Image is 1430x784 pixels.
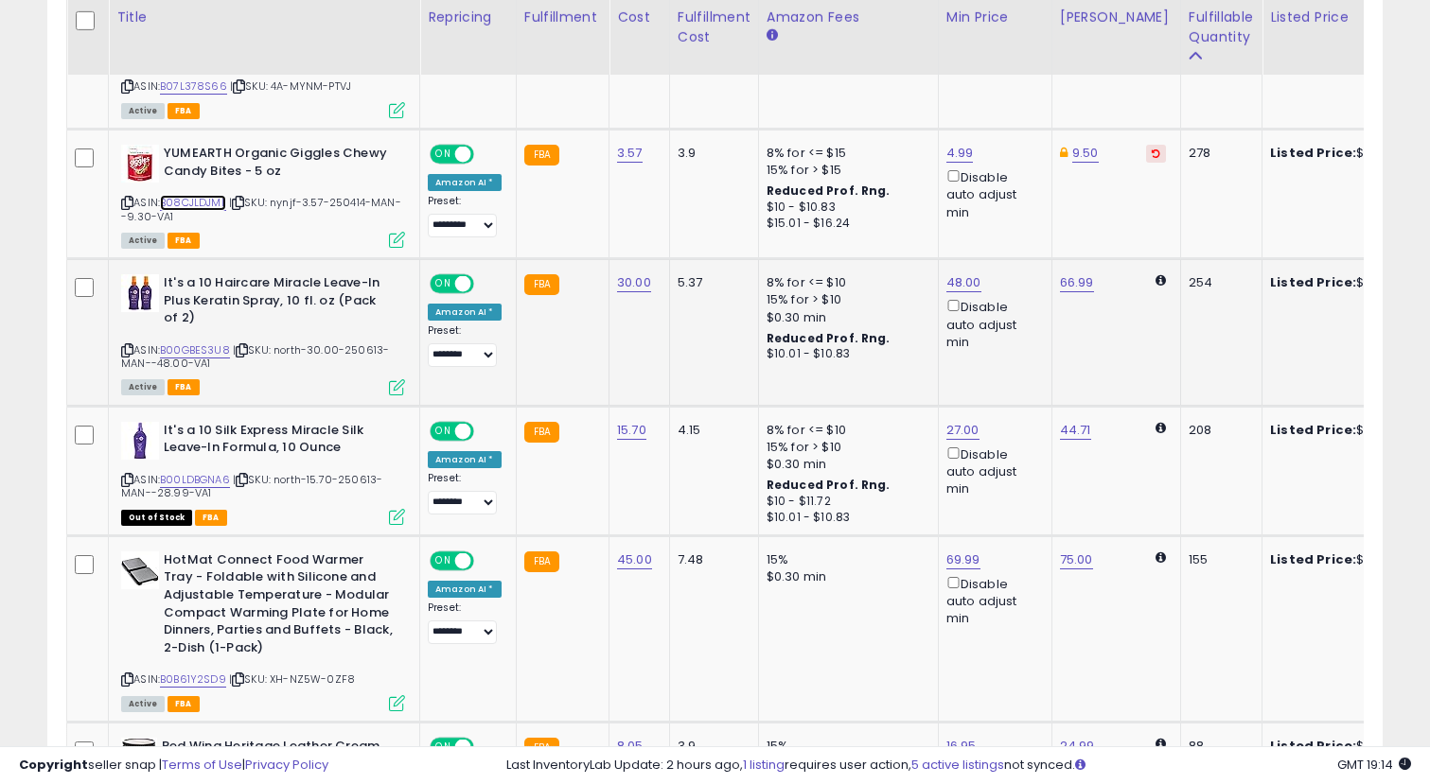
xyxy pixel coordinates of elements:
[617,273,651,292] a: 30.00
[428,324,502,367] div: Preset:
[678,8,750,47] div: Fulfillment Cost
[524,422,559,443] small: FBA
[428,472,502,514] div: Preset:
[168,103,200,119] span: FBA
[121,551,159,589] img: 416OBAKFicL._SL40_.jpg
[767,183,891,199] b: Reduced Prof. Rng.
[160,342,230,358] a: B00GBES3U8
[617,421,646,440] a: 15.70
[767,477,891,493] b: Reduced Prof. Rng.
[1270,274,1427,291] div: $48.00
[428,8,508,27] div: Repricing
[1337,756,1411,774] span: 2025-09-7 19:14 GMT
[121,379,165,395] span: All listings currently available for purchase on Amazon
[428,601,502,644] div: Preset:
[1270,145,1427,162] div: $4.99
[168,233,200,249] span: FBA
[116,8,412,27] div: Title
[1270,421,1356,439] b: Listed Price:
[428,195,502,237] div: Preset:
[946,144,974,163] a: 4.99
[432,147,455,163] span: ON
[1060,421,1091,440] a: 44.71
[1072,144,1099,163] a: 9.50
[767,568,924,585] div: $0.30 min
[767,456,924,473] div: $0.30 min
[524,145,559,166] small: FBA
[524,8,601,27] div: Fulfillment
[164,422,394,462] b: It's a 10 Silk Express Miracle Silk Leave-In Formula, 10 Ounce
[946,166,1037,221] div: Disable auto adjust min
[121,342,389,371] span: | SKU: north-30.00-250613-MAN--48.00-VA1
[506,757,1411,775] div: Last InventoryLab Update: 2 hours ago, requires user action, not synced.
[946,444,1037,498] div: Disable auto adjust min
[121,274,159,312] img: 41661pxOitL._SL40_.jpg
[767,422,924,439] div: 8% for <= $10
[946,8,1044,27] div: Min Price
[471,423,502,439] span: OFF
[767,494,924,510] div: $10 - $11.72
[160,195,226,211] a: B08CJLDJML
[121,422,159,460] img: 31XO0ik0JNL._SL40_.jpg
[946,273,981,292] a: 48.00
[678,551,744,568] div: 7.48
[767,162,924,179] div: 15% for > $15
[121,274,405,393] div: ASIN:
[432,276,455,292] span: ON
[911,756,1004,774] a: 5 active listings
[1270,273,1356,291] b: Listed Price:
[160,78,227,95] a: B07L378S66
[121,696,165,712] span: All listings currently available for purchase on Amazon
[428,174,502,191] div: Amazon AI *
[471,147,502,163] span: OFF
[245,756,328,774] a: Privacy Policy
[1270,551,1427,568] div: $69.99
[767,8,930,27] div: Amazon Fees
[1270,422,1427,439] div: $33.60
[121,195,401,223] span: | SKU: nynjf-3.57-250414-MAN--9.30-VA1
[524,274,559,295] small: FBA
[767,27,778,44] small: Amazon Fees.
[1189,551,1247,568] div: 155
[1189,422,1247,439] div: 208
[168,696,200,712] span: FBA
[121,472,382,500] span: | SKU: north-15.70-250613-MAN--28.99-VA1
[432,423,455,439] span: ON
[617,144,643,163] a: 3.57
[1189,274,1247,291] div: 254
[678,274,744,291] div: 5.37
[121,510,192,526] span: All listings that are currently out of stock and unavailable for purchase on Amazon
[946,550,980,569] a: 69.99
[121,422,405,523] div: ASIN:
[162,756,242,774] a: Terms of Use
[471,276,502,292] span: OFF
[524,551,559,572] small: FBA
[432,552,455,568] span: ON
[1060,550,1093,569] a: 75.00
[1189,8,1254,47] div: Fulfillable Quantity
[767,551,924,568] div: 15%
[121,145,159,183] img: 51UBYX5iBaL._SL40_.jpg
[1189,145,1247,162] div: 278
[1060,273,1094,292] a: 66.99
[767,439,924,456] div: 15% for > $10
[121,551,405,709] div: ASIN:
[767,510,924,526] div: $10.01 - $10.83
[160,671,226,688] a: B0B61Y2SD9
[678,422,744,439] div: 4.15
[1270,550,1356,568] b: Listed Price:
[1060,8,1173,27] div: [PERSON_NAME]
[195,510,227,526] span: FBA
[428,581,502,598] div: Amazon AI *
[767,200,924,216] div: $10 - $10.83
[946,296,1037,351] div: Disable auto adjust min
[428,451,502,468] div: Amazon AI *
[19,756,88,774] strong: Copyright
[121,145,405,246] div: ASIN:
[767,274,924,291] div: 8% for <= $10
[121,233,165,249] span: All listings currently available for purchase on Amazon
[164,274,394,332] b: It's a 10 Haircare Miracle Leave-In Plus Keratin Spray, 10 fl. oz (Pack of 2)
[767,330,891,346] b: Reduced Prof. Rng.
[767,346,924,362] div: $10.01 - $10.83
[471,552,502,568] span: OFF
